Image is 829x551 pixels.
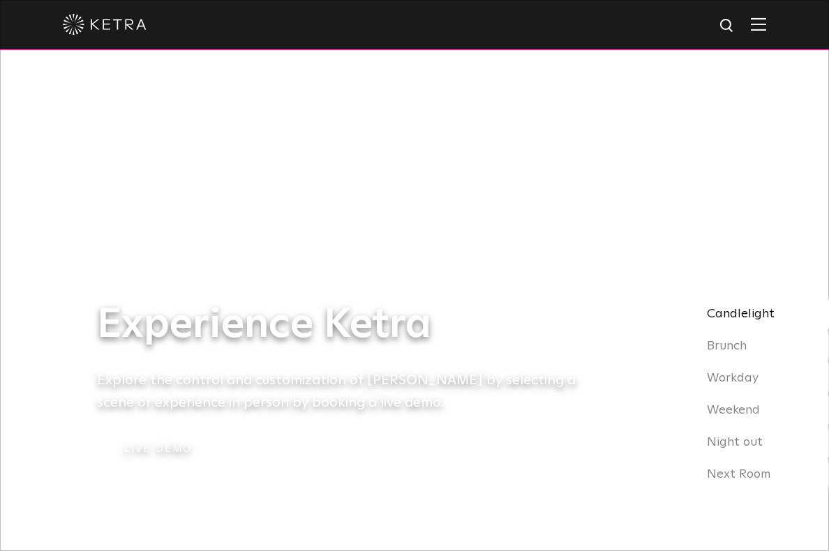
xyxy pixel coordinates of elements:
img: search icon [719,17,736,35]
h1: Experience Ketra [97,302,592,348]
span: Weekend [707,404,760,416]
div: Next Room [689,460,829,489]
span: Night out [707,436,763,448]
span: Brunch [707,340,747,352]
img: ketra-logo-2019-white [63,14,147,35]
span: Workday [707,372,759,384]
h5: Explore the control and customization of [PERSON_NAME] by selecting a scene or experience in pers... [97,369,592,414]
span: Candlelight [707,308,775,320]
img: Hamburger%20Nav.svg [751,17,766,31]
a: Live Demo [97,435,219,465]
